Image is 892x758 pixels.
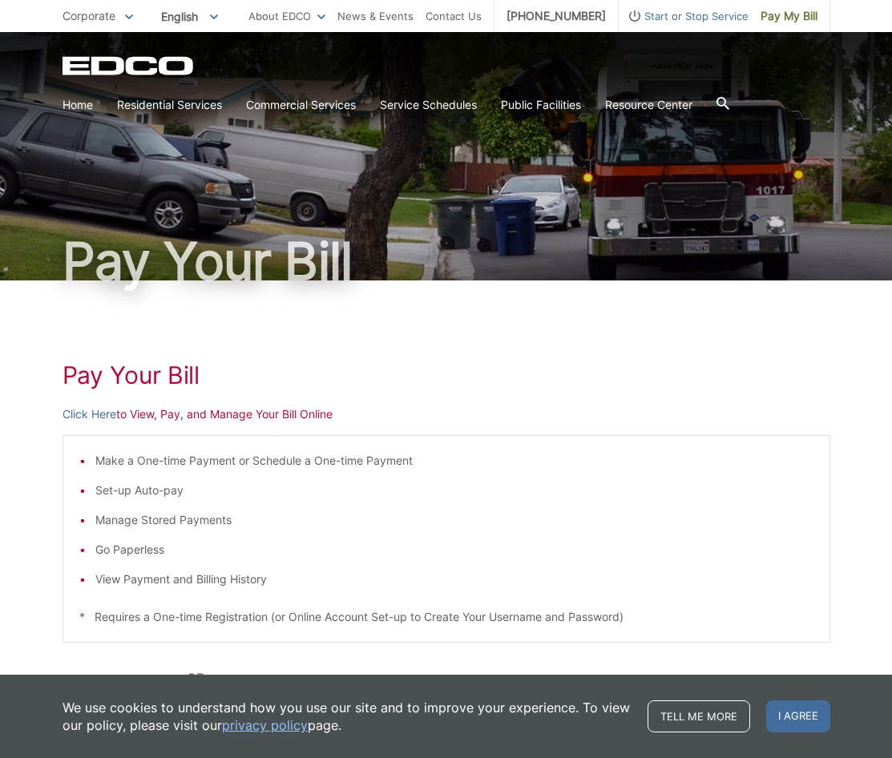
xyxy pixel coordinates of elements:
p: We use cookies to understand how you use our site and to improve your experience. To view our pol... [63,699,632,734]
a: Service Schedules [380,96,477,114]
a: Public Facilities [501,96,581,114]
li: View Payment and Billing History [95,571,813,588]
a: About EDCO [248,7,325,25]
span: English [149,3,230,30]
li: Manage Stored Payments [95,511,813,529]
a: EDCD logo. Return to the homepage. [63,56,196,75]
a: Home [63,96,93,114]
a: Tell me more [648,700,750,732]
li: Set-up Auto-pay [95,482,813,499]
h1: Pay Your Bill [63,361,830,389]
a: Resource Center [605,96,692,114]
a: Commercial Services [246,96,356,114]
li: Make a One-time Payment or Schedule a One-time Payment [95,452,813,470]
span: Pay My Bill [761,7,817,25]
span: Corporate [63,9,115,22]
p: - OR - [177,667,829,689]
li: Go Paperless [95,541,813,558]
span: I agree [766,700,830,732]
a: Residential Services [117,96,222,114]
a: privacy policy [222,716,308,734]
a: News & Events [337,7,414,25]
p: to View, Pay, and Manage Your Bill Online [63,405,830,423]
a: Contact Us [426,7,482,25]
p: * Requires a One-time Registration (or Online Account Set-up to Create Your Username and Password) [79,608,813,626]
h1: Pay Your Bill [63,236,830,287]
a: Click Here [63,405,116,423]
